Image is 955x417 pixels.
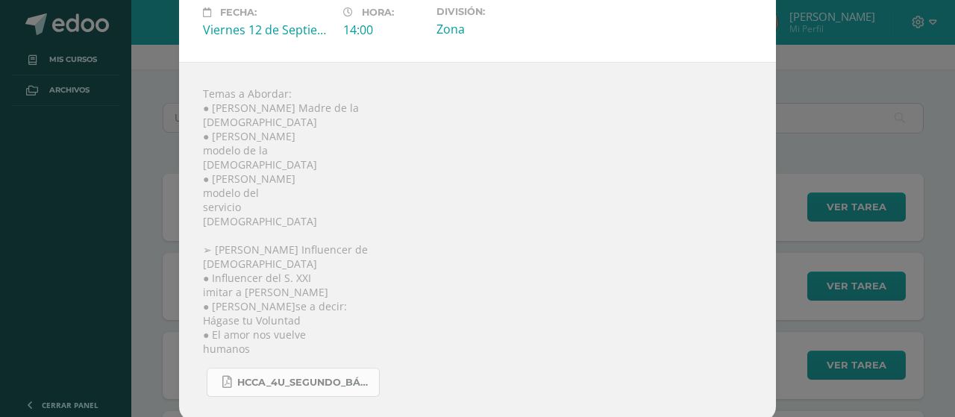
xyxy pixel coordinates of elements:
[220,7,257,18] span: Fecha:
[207,368,380,397] a: HCCA_4U_SEGUNDO_BÁSICO_2025-3[1].pdf
[203,22,331,38] div: Viernes 12 de Septiembre
[436,6,565,17] label: División:
[436,21,565,37] div: Zona
[362,7,394,18] span: Hora:
[237,377,372,389] span: HCCA_4U_SEGUNDO_BÁSICO_2025-3[1].pdf
[343,22,425,38] div: 14:00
